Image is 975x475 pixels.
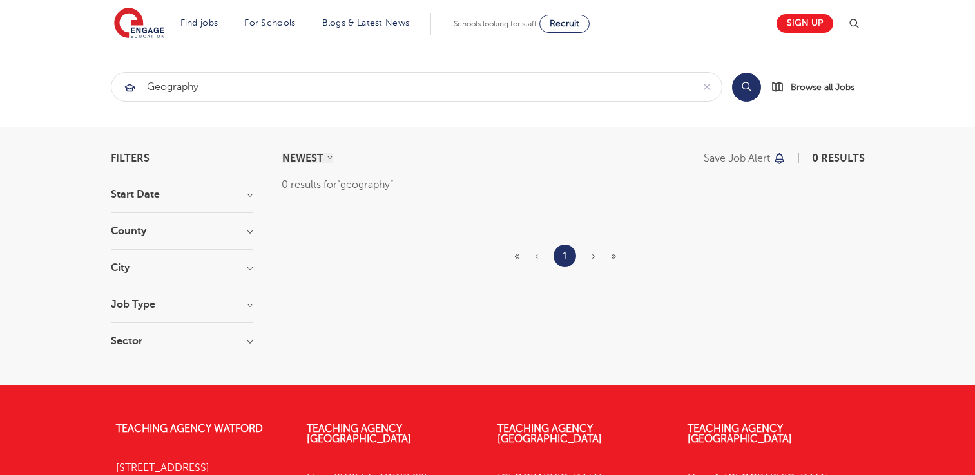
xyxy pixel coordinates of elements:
[791,80,854,95] span: Browse all Jobs
[322,18,410,28] a: Blogs & Latest News
[116,423,263,434] a: Teaching Agency Watford
[732,73,761,102] button: Search
[111,299,253,310] h3: Job Type
[539,15,590,33] a: Recruit
[535,250,538,262] span: ‹
[244,18,295,28] a: For Schools
[111,336,253,346] h3: Sector
[812,153,865,164] span: 0 results
[111,189,253,200] h3: Start Date
[704,153,787,163] button: Save job alert
[111,72,722,102] div: Submit
[111,226,253,236] h3: County
[111,153,150,163] span: Filters
[180,18,218,28] a: Find jobs
[282,176,865,193] div: 0 results for
[692,73,722,101] button: Clear
[307,423,411,445] a: Teaching Agency [GEOGRAPHIC_DATA]
[514,250,519,262] span: «
[337,179,393,191] q: geography
[704,153,770,163] p: Save job alert
[771,80,865,95] a: Browse all Jobs
[111,73,692,101] input: Submit
[454,19,537,28] span: Schools looking for staff
[611,250,616,262] span: »
[111,263,253,273] h3: City
[114,8,164,40] img: Engage Education
[550,19,579,28] span: Recruit
[688,423,792,445] a: Teaching Agency [GEOGRAPHIC_DATA]
[592,250,595,262] span: ›
[497,423,602,445] a: Teaching Agency [GEOGRAPHIC_DATA]
[563,248,567,265] a: 1
[777,14,833,33] a: Sign up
